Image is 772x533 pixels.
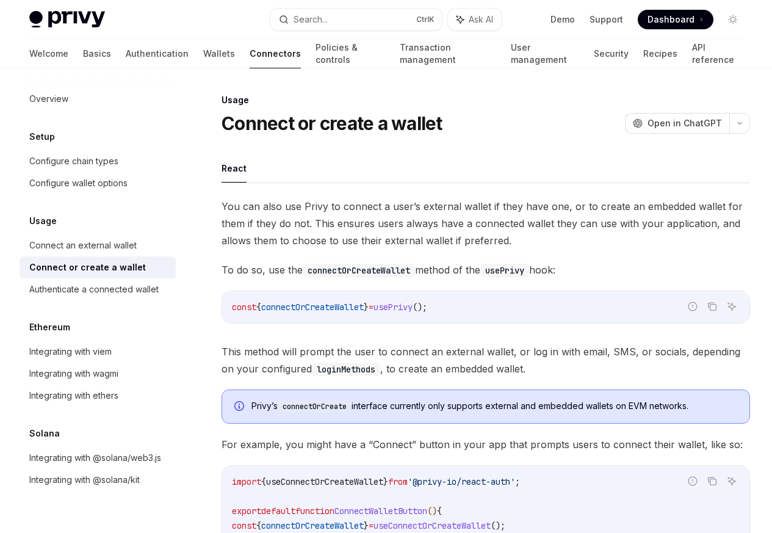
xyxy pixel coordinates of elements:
a: Welcome [29,39,68,68]
button: Ask AI [724,299,740,314]
span: function [295,506,334,517]
a: Configure wallet options [20,172,176,194]
a: Basics [83,39,111,68]
div: Authenticate a connected wallet [29,282,159,297]
a: Transaction management [400,39,496,68]
span: { [256,520,261,531]
a: Integrating with @solana/kit [20,469,176,491]
span: You can also use Privy to connect a user’s external wallet if they have one, or to create an embe... [222,198,750,249]
div: Configure chain types [29,154,118,169]
span: connectOrCreateWallet [261,520,364,531]
code: connectOrCreateWallet [303,264,415,277]
span: ConnectWalletButton [334,506,427,517]
a: Integrating with viem [20,341,176,363]
span: Open in ChatGPT [648,117,722,129]
img: light logo [29,11,105,28]
div: Configure wallet options [29,176,128,190]
span: '@privy-io/react-auth' [408,476,515,487]
a: Connect or create a wallet [20,256,176,278]
button: Ask AI [724,473,740,489]
a: Authenticate a connected wallet [20,278,176,300]
a: Demo [550,13,575,26]
code: usePrivy [480,264,529,277]
span: Ctrl K [416,15,435,24]
span: { [437,506,442,517]
span: () [427,506,437,517]
button: Toggle dark mode [723,10,743,29]
div: Integrating with @solana/web3.js [29,451,161,465]
span: Privy’s interface currently only supports external and embedded wallets on EVM networks. [251,400,737,413]
a: API reference [692,39,743,68]
button: Report incorrect code [685,299,701,314]
span: Ask AI [469,13,493,26]
a: Overview [20,88,176,110]
button: Search...CtrlK [270,9,442,31]
div: Integrating with @solana/kit [29,473,140,487]
a: Integrating with wagmi [20,363,176,385]
span: } [383,476,388,487]
span: This method will prompt the user to connect an external wallet, or log in with email, SMS, or soc... [222,343,750,377]
a: Support [590,13,623,26]
span: { [261,476,266,487]
a: Integrating with ethers [20,385,176,407]
button: Open in ChatGPT [625,113,729,134]
span: useConnectOrCreateWallet [373,520,491,531]
div: Connect an external wallet [29,238,137,253]
span: connectOrCreateWallet [261,302,364,313]
a: Configure chain types [20,150,176,172]
button: Report incorrect code [685,473,701,489]
h1: Connect or create a wallet [222,112,442,134]
span: (); [491,520,505,531]
span: (); [413,302,427,313]
span: default [261,506,295,517]
h5: Usage [29,214,57,228]
a: Dashboard [638,10,713,29]
span: = [369,302,373,313]
span: usePrivy [373,302,413,313]
div: Integrating with wagmi [29,366,118,381]
div: Integrating with viem [29,344,112,359]
span: Dashboard [648,13,694,26]
span: } [364,520,369,531]
code: loginMethods [312,363,380,376]
span: ; [515,476,520,487]
svg: Info [234,401,247,413]
button: Ask AI [448,9,502,31]
span: = [369,520,373,531]
h5: Solana [29,426,60,441]
span: For example, you might have a “Connect” button in your app that prompts users to connect their wa... [222,436,750,453]
span: const [232,302,256,313]
a: Wallets [203,39,235,68]
a: Security [594,39,629,68]
code: connectOrCreate [278,401,352,413]
a: Connect an external wallet [20,234,176,256]
div: Connect or create a wallet [29,260,146,275]
a: User management [511,39,579,68]
span: import [232,476,261,487]
span: } [364,302,369,313]
button: Copy the contents from the code block [704,299,720,314]
a: Recipes [643,39,677,68]
span: const [232,520,256,531]
a: Authentication [126,39,189,68]
span: export [232,506,261,517]
div: Overview [29,92,68,106]
a: Integrating with @solana/web3.js [20,447,176,469]
span: from [388,476,408,487]
h5: Setup [29,129,55,144]
a: Connectors [250,39,301,68]
h5: Ethereum [29,320,70,335]
span: useConnectOrCreateWallet [266,476,383,487]
div: Usage [222,94,750,106]
div: Search... [294,12,328,27]
span: To do so, use the method of the hook: [222,261,750,278]
a: Policies & controls [316,39,385,68]
button: Copy the contents from the code block [704,473,720,489]
span: { [256,302,261,313]
div: Integrating with ethers [29,388,118,403]
button: React [222,154,247,183]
